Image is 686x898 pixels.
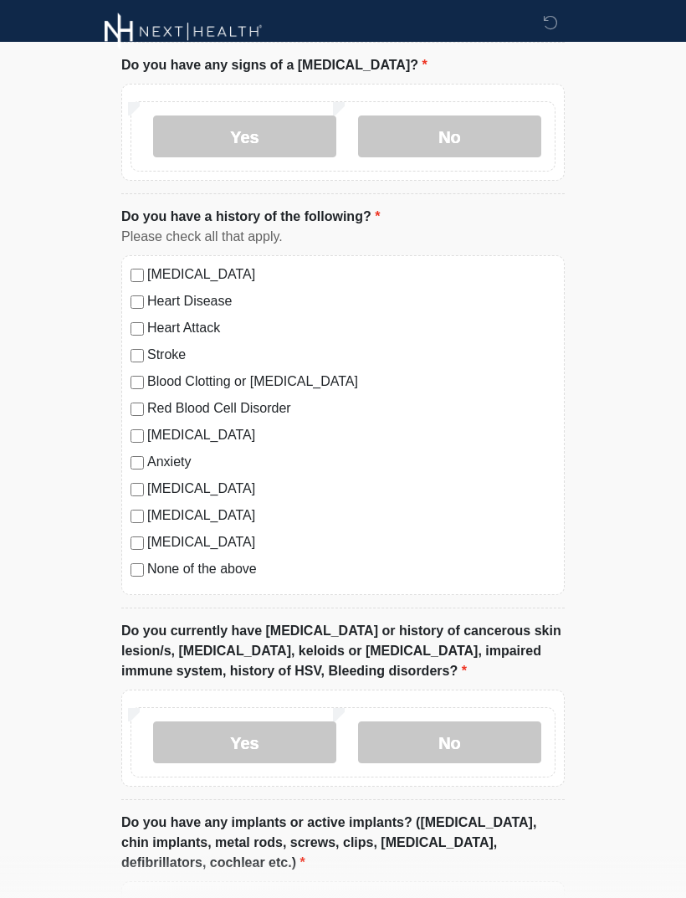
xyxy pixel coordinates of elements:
input: [MEDICAL_DATA] [131,510,144,523]
img: Next-Health Montecito Logo [105,13,263,50]
label: [MEDICAL_DATA] [147,532,555,552]
label: No [358,115,541,157]
input: [MEDICAL_DATA] [131,269,144,282]
label: Anxiety [147,452,555,472]
label: Heart Attack [147,318,555,338]
label: Yes [153,115,336,157]
label: Do you have any implants or active implants? ([MEDICAL_DATA], chin implants, metal rods, screws, ... [121,813,565,873]
input: Blood Clotting or [MEDICAL_DATA] [131,376,144,389]
label: Yes [153,721,336,763]
input: Heart Attack [131,322,144,336]
label: [MEDICAL_DATA] [147,264,555,285]
label: Do you have any signs of a [MEDICAL_DATA]? [121,55,427,75]
label: Do you currently have [MEDICAL_DATA] or history of cancerous skin lesion/s, [MEDICAL_DATA], keloi... [121,621,565,681]
input: Heart Disease [131,295,144,309]
label: Stroke [147,345,555,365]
label: No [358,721,541,763]
input: Anxiety [131,456,144,470]
input: Stroke [131,349,144,362]
input: [MEDICAL_DATA] [131,429,144,443]
input: [MEDICAL_DATA] [131,483,144,496]
label: Red Blood Cell Disorder [147,398,555,418]
label: [MEDICAL_DATA] [147,425,555,445]
label: [MEDICAL_DATA] [147,505,555,526]
div: Please check all that apply. [121,227,565,247]
input: Red Blood Cell Disorder [131,403,144,416]
label: None of the above [147,559,555,579]
label: Do you have a history of the following? [121,207,380,227]
input: None of the above [131,563,144,577]
input: [MEDICAL_DATA] [131,536,144,550]
label: Blood Clotting or [MEDICAL_DATA] [147,372,555,392]
label: Heart Disease [147,291,555,311]
label: [MEDICAL_DATA] [147,479,555,499]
